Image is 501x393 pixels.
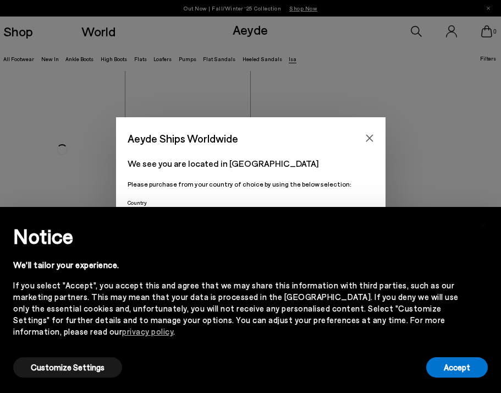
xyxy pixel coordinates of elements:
button: Accept [426,357,488,378]
a: privacy policy [122,326,173,336]
span: Aeyde Ships Worldwide [128,129,238,148]
h2: Notice [13,222,470,250]
button: Close [361,130,378,146]
div: We'll tailor your experience. [13,259,470,271]
div: If you select "Accept", you accept this and agree that we may share this information with third p... [13,280,470,337]
p: Please purchase from your country of choice by using the below selection: [128,179,374,189]
span: Country [128,199,147,206]
span: × [480,215,487,231]
button: Customize Settings [13,357,122,378]
button: Close this notice [470,210,497,237]
p: We see you are located in [GEOGRAPHIC_DATA] [128,157,374,170]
